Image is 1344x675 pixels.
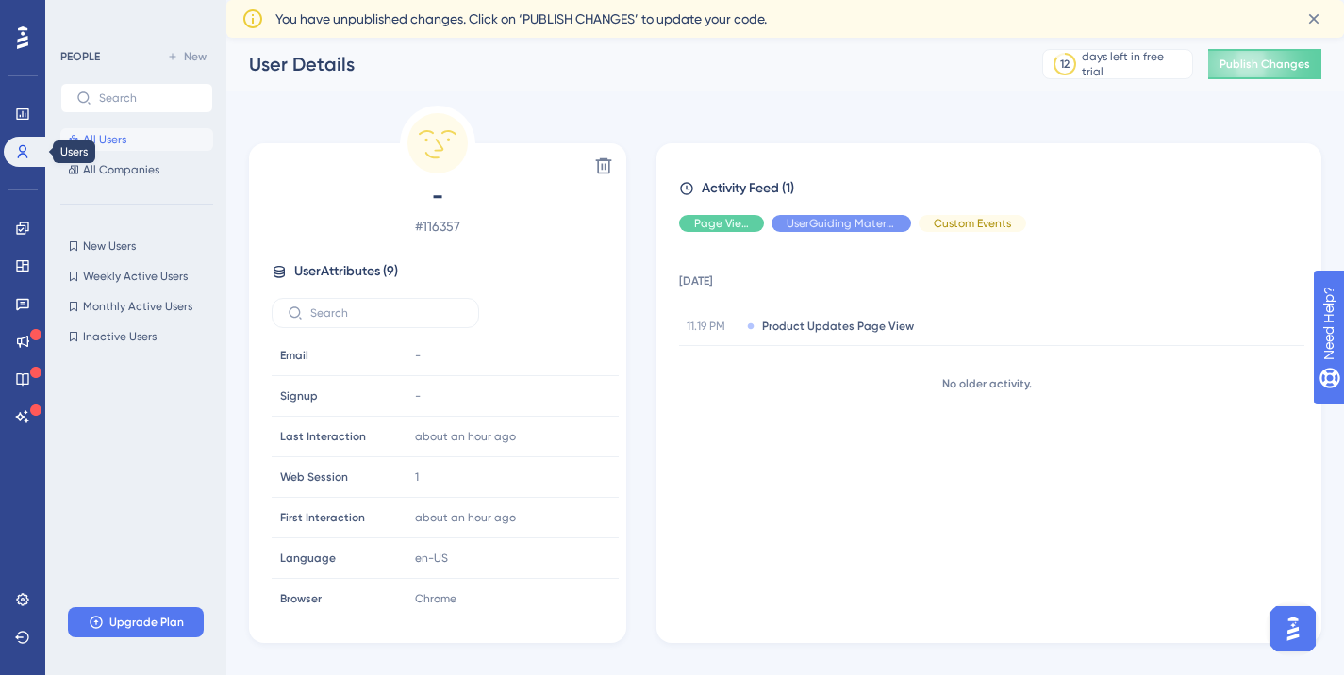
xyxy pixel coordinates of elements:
span: All Companies [83,162,159,177]
span: User Attributes ( 9 ) [294,260,398,283]
div: PEOPLE [60,49,100,64]
span: Monthly Active Users [83,299,192,314]
time: about an hour ago [415,430,516,443]
button: Weekly Active Users [60,265,213,288]
div: No older activity. [679,376,1295,391]
span: en-US [415,551,448,566]
iframe: UserGuiding AI Assistant Launcher [1265,601,1321,657]
span: Browser [280,591,322,606]
td: [DATE] [679,247,1304,307]
span: - [272,181,604,211]
span: Language [280,551,336,566]
button: Monthly Active Users [60,295,213,318]
button: Publish Changes [1208,49,1321,79]
span: Last Interaction [280,429,366,444]
span: Weekly Active Users [83,269,188,284]
div: 12 [1060,57,1070,72]
input: Search [310,306,463,320]
span: Email [280,348,308,363]
span: Upgrade Plan [109,615,184,630]
div: days left in free trial [1082,49,1186,79]
time: about an hour ago [415,511,516,524]
button: All Companies [60,158,213,181]
span: 1 [415,469,419,485]
span: Chrome [415,591,456,606]
span: Custom Events [934,216,1011,231]
span: Page View [694,216,749,231]
span: All Users [83,132,126,147]
span: - [415,388,421,403]
span: Web Session [280,469,348,485]
span: # 116357 [272,215,604,238]
span: 11.19 PM [687,319,739,334]
button: Upgrade Plan [68,607,204,637]
span: You have unpublished changes. Click on ‘PUBLISH CHANGES’ to update your code. [275,8,767,30]
span: - [415,348,421,363]
span: Need Help? [44,5,118,27]
span: Publish Changes [1220,57,1310,72]
span: UserGuiding Material [787,216,896,231]
span: Product Updates Page View [762,319,914,334]
button: Inactive Users [60,325,213,348]
button: New [160,45,213,68]
input: Search [99,91,197,105]
span: Signup [280,388,318,403]
span: First Interaction [280,510,365,525]
button: New Users [60,235,213,257]
span: Activity Feed (1) [702,177,794,200]
span: New [184,49,207,64]
button: All Users [60,128,213,151]
span: Inactive Users [83,329,157,344]
span: New Users [83,239,136,254]
div: User Details [249,51,995,77]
